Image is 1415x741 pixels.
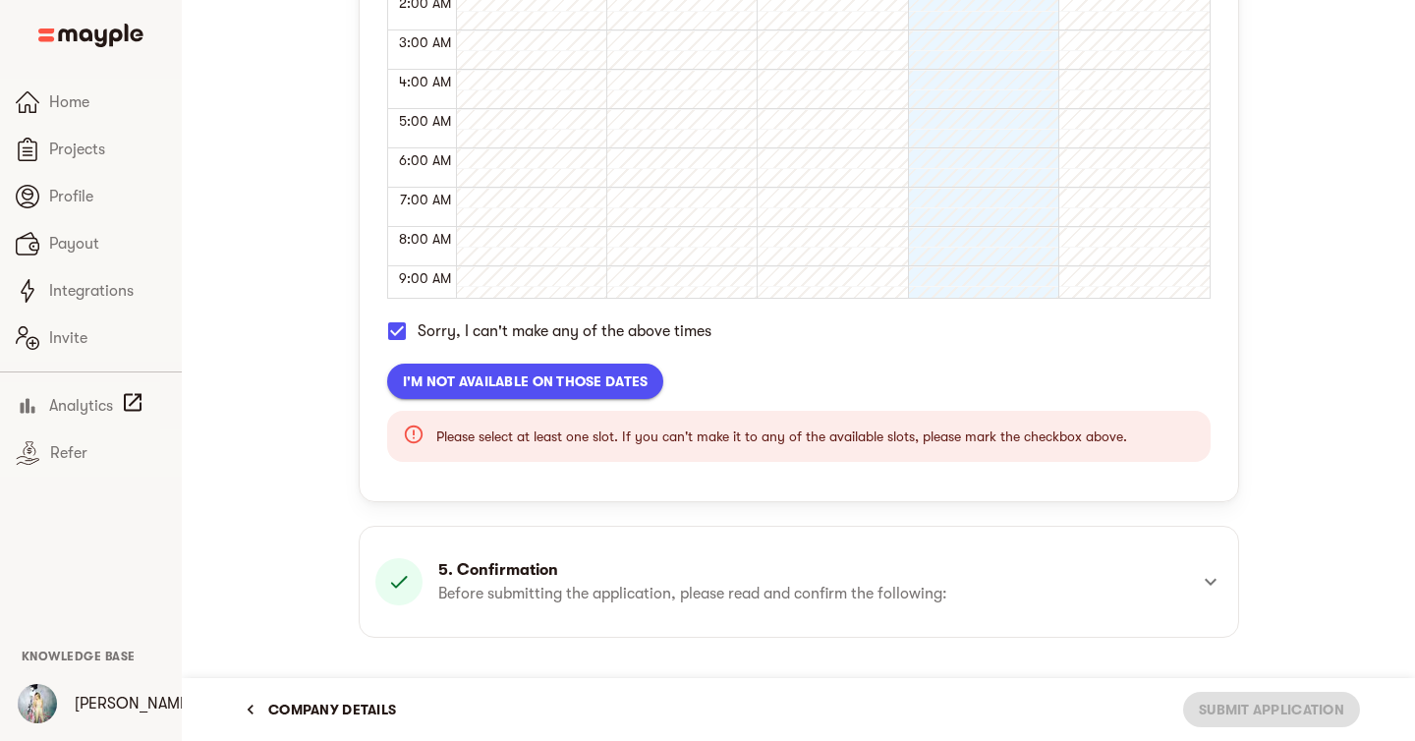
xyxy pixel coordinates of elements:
button: I'm not available on those dates [387,364,664,399]
span: 5:00 AM [394,113,456,129]
p: 5. Confirmation [438,558,947,582]
span: Projects [49,138,166,161]
div: 5. ConfirmationBefore submitting the application, please read and confirm the following: [375,546,1222,617]
span: Integrations [49,279,166,303]
img: KkKXydnSJafhsvCDD0dC [18,684,57,723]
img: Main logo [38,24,143,47]
span: Home [49,90,166,114]
span: Analytics [49,394,113,418]
span: Refer [50,441,166,465]
button: User Menu [6,672,69,735]
span: Payout [49,232,166,256]
span: 3:00 AM [394,34,456,50]
span: 4:00 AM [394,74,456,89]
span: 9:00 AM [394,270,456,286]
p: Before submitting the application, please read and confirm the following: [438,582,947,605]
span: 6:00 AM [394,152,456,168]
a: Knowledge Base [22,648,136,663]
span: Company details [245,698,396,721]
span: 7:00 AM [395,192,456,207]
button: Company details [237,692,404,727]
span: Invite [49,326,166,350]
div: Please select at least one slot. If you can't make it to any of the available slots, please mark ... [436,417,1127,456]
span: Sorry, I can't make any of the above times [418,319,711,343]
span: Knowledge Base [22,650,136,663]
span: Profile [49,185,166,208]
span: 8:00 AM [394,231,456,247]
span: I'm not available on those dates [403,370,649,393]
p: [PERSON_NAME] [75,692,194,715]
